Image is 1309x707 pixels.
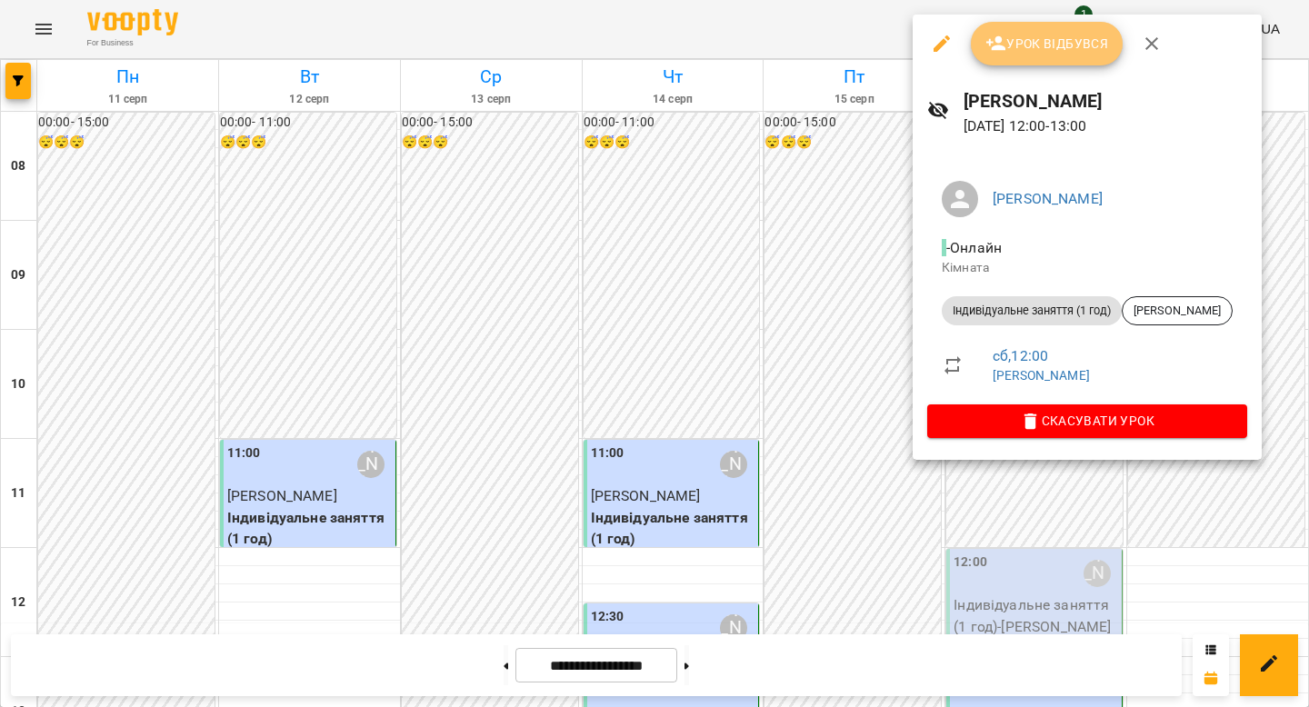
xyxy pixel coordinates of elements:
[993,347,1048,364] a: сб , 12:00
[993,368,1090,383] a: [PERSON_NAME]
[964,115,1247,137] p: [DATE] 12:00 - 13:00
[971,22,1124,65] button: Урок відбувся
[985,33,1109,55] span: Урок відбувся
[942,303,1122,319] span: Індивідуальне заняття (1 год)
[927,404,1247,437] button: Скасувати Урок
[1122,296,1233,325] div: [PERSON_NAME]
[964,87,1247,115] h6: [PERSON_NAME]
[942,259,1233,277] p: Кімната
[942,239,1005,256] span: - Онлайн
[993,190,1103,207] a: [PERSON_NAME]
[1123,303,1232,319] span: [PERSON_NAME]
[942,410,1233,432] span: Скасувати Урок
